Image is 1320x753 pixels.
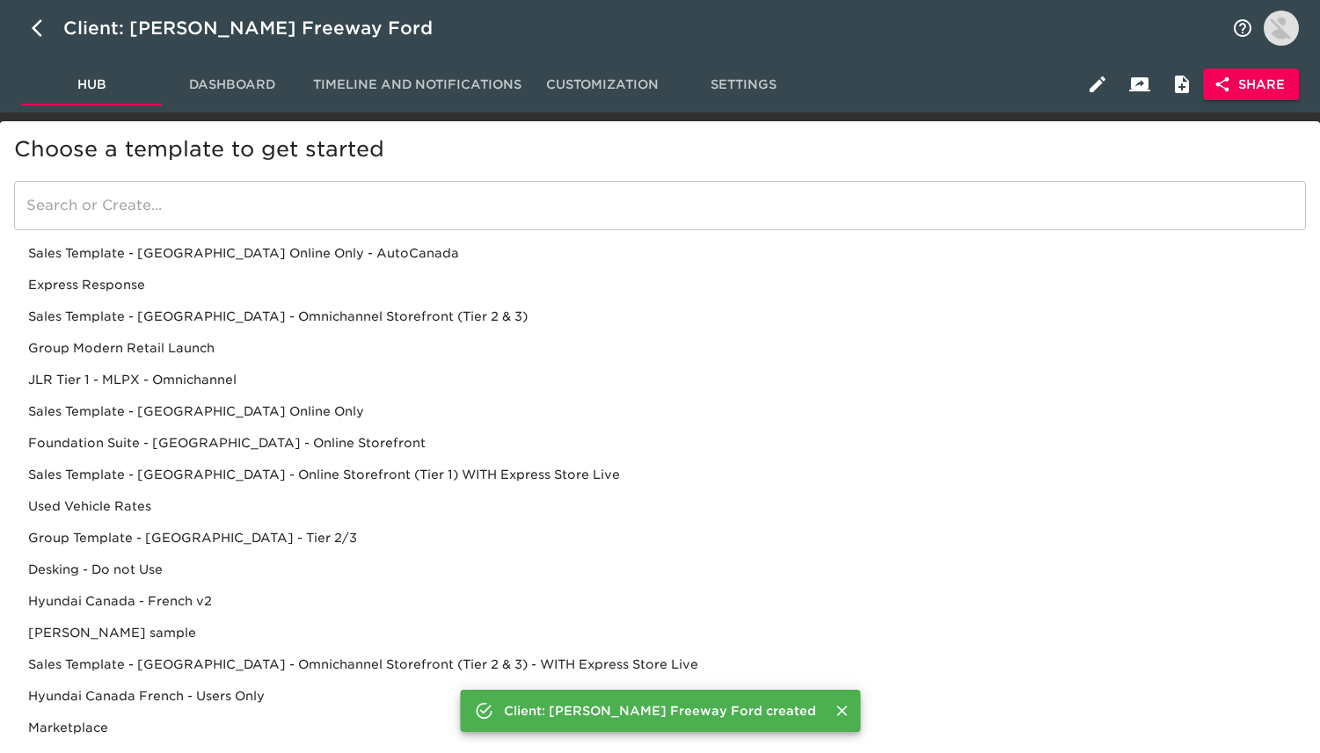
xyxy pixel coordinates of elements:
span: Customization [543,74,662,96]
button: Share [1203,69,1299,101]
div: Express Response [14,269,1306,300]
div: [PERSON_NAME] sample [14,617,1306,648]
button: Client View [1119,63,1161,105]
div: Hyundai Canada - French v2 [14,585,1306,617]
button: Close [830,699,853,722]
div: Hyundai Canada French - Users Only [14,680,1306,712]
div: Group Modern Retail Launch [14,332,1306,364]
div: Sales Template - [GEOGRAPHIC_DATA] Online Only [14,395,1306,427]
input: search [14,181,1306,230]
button: Internal Notes and Comments [1161,63,1203,105]
span: Dashboard [172,74,292,96]
h5: Choose a template to get started [14,135,1306,163]
div: Group Template - [GEOGRAPHIC_DATA] - Tier 2/3 [14,522,1306,554]
div: Sales Template - [GEOGRAPHIC_DATA] Online Only - AutoCanada [14,237,1306,269]
div: Desking - Do not Use [14,554,1306,585]
span: Timeline and Notifications [313,74,521,96]
img: Profile [1264,11,1299,46]
span: Settings [683,74,803,96]
div: Client: [PERSON_NAME] Freeway Ford created [504,695,816,727]
div: Foundation Suite - [GEOGRAPHIC_DATA] - Online Storefront [14,427,1306,459]
button: notifications [1222,7,1264,49]
div: Sales Template - [GEOGRAPHIC_DATA] - Omnichannel Storefront (Tier 2 & 3) [14,300,1306,332]
div: JLR Tier 1 - MLPX - Omnichannel [14,364,1306,395]
div: Used Vehicle Rates [14,490,1306,522]
span: Share [1217,74,1285,96]
span: Hub [32,74,151,96]
div: Sales Template - [GEOGRAPHIC_DATA] - Online Storefront (Tier 1) WITH Express Store Live [14,459,1306,490]
div: Sales Template - [GEOGRAPHIC_DATA] - Omnichannel Storefront (Tier 2 & 3) - WITH Express Store Live [14,648,1306,680]
div: Marketplace [14,712,1306,743]
div: Client: [PERSON_NAME] Freeway Ford [63,14,457,42]
button: Edit Hub [1076,63,1119,105]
